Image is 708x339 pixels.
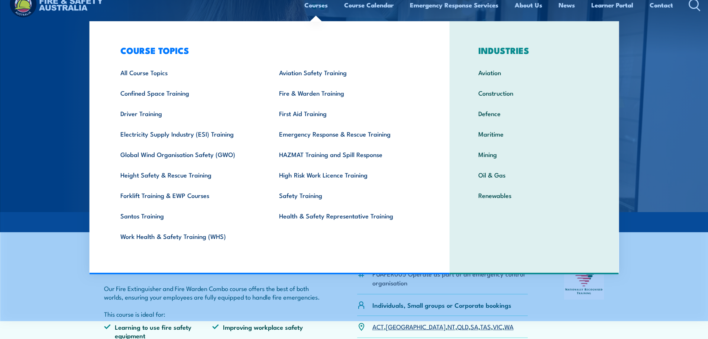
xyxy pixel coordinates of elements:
a: QLD [457,322,469,331]
a: Height Safety & Rescue Training [109,164,268,185]
a: Health & Safety Representative Training [268,205,426,226]
a: HAZMAT Training and Spill Response [268,144,426,164]
a: Electricity Supply Industry (ESI) Training [109,124,268,144]
a: All Course Topics [109,62,268,83]
h3: COURSE TOPICS [109,45,426,55]
img: Nationally Recognised Training logo. [564,262,604,300]
p: Individuals, Small groups or Corporate bookings [372,301,511,309]
a: SA [471,322,478,331]
a: Forklift Training & EWP Courses [109,185,268,205]
a: Safety Training [268,185,426,205]
h3: INDUSTRIES [467,45,602,55]
a: Construction [467,83,602,103]
a: Aviation [467,62,602,83]
li: PUAFER005 Operate as part of an emergency control organisation [372,269,528,287]
a: VIC [493,322,502,331]
a: Global Wind Organisation Safety (GWO) [109,144,268,164]
a: Santos Training [109,205,268,226]
a: Mining [467,144,602,164]
p: This course is ideal for: [104,310,321,318]
a: Aviation Safety Training [268,62,426,83]
a: Work Health & Safety Training (WHS) [109,226,268,246]
a: [GEOGRAPHIC_DATA] [386,322,446,331]
a: High Risk Work Licence Training [268,164,426,185]
a: Confined Space Training [109,83,268,103]
a: Oil & Gas [467,164,602,185]
a: Maritime [467,124,602,144]
a: WA [504,322,514,331]
a: Emergency Response & Rescue Training [268,124,426,144]
a: Defence [467,103,602,124]
p: Our Fire Extinguisher and Fire Warden Combo course offers the best of both worlds, ensuring your ... [104,284,321,301]
a: First Aid Training [268,103,426,124]
a: ACT [372,322,384,331]
a: Renewables [467,185,602,205]
a: Fire & Warden Training [268,83,426,103]
p: , , , , , , , [372,322,514,331]
a: Driver Training [109,103,268,124]
a: NT [447,322,455,331]
a: TAS [480,322,491,331]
